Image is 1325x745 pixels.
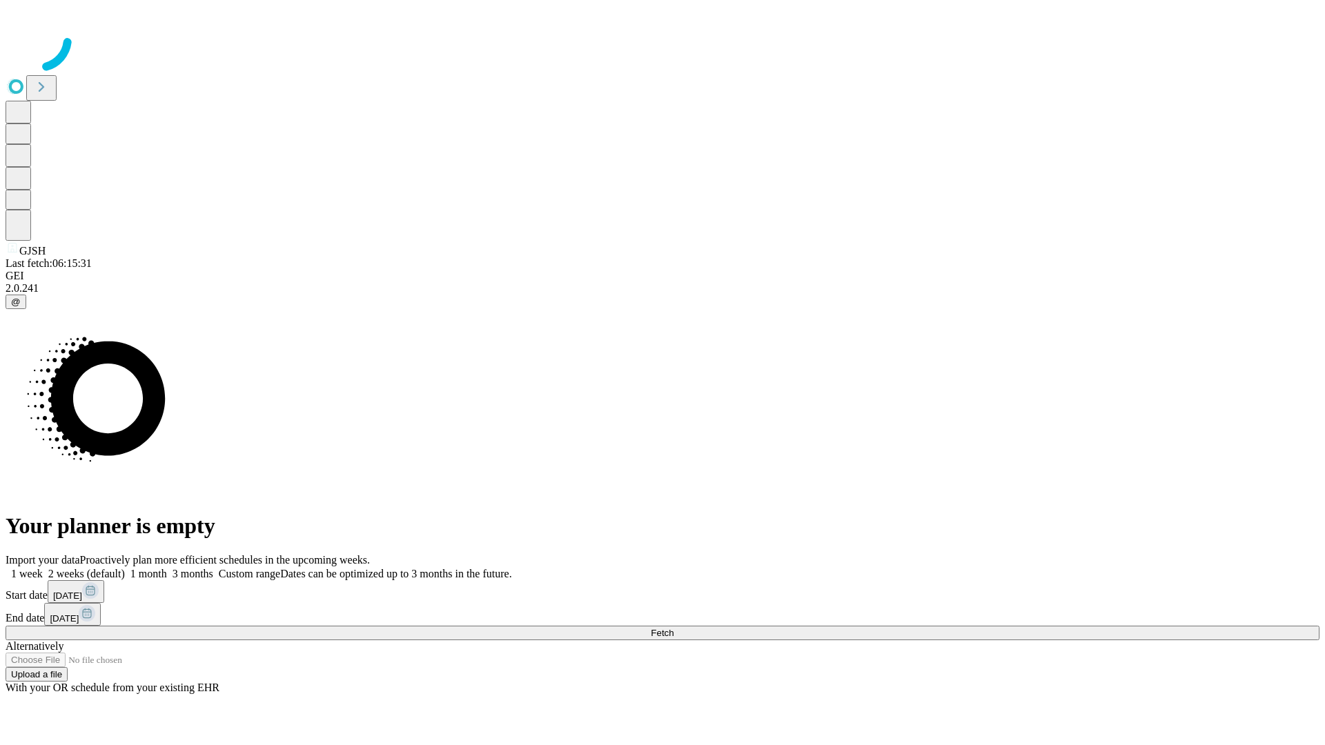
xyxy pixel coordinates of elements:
[48,580,104,603] button: [DATE]
[19,245,46,257] span: GJSH
[6,282,1319,295] div: 2.0.241
[6,257,92,269] span: Last fetch: 06:15:31
[651,628,674,638] span: Fetch
[11,568,43,579] span: 1 week
[6,295,26,309] button: @
[48,568,125,579] span: 2 weeks (default)
[6,626,1319,640] button: Fetch
[6,580,1319,603] div: Start date
[6,554,80,566] span: Import your data
[80,554,370,566] span: Proactively plan more efficient schedules in the upcoming weeks.
[11,297,21,307] span: @
[50,613,79,624] span: [DATE]
[280,568,511,579] span: Dates can be optimized up to 3 months in the future.
[173,568,213,579] span: 3 months
[6,513,1319,539] h1: Your planner is empty
[44,603,101,626] button: [DATE]
[53,590,82,601] span: [DATE]
[6,270,1319,282] div: GEI
[130,568,167,579] span: 1 month
[219,568,280,579] span: Custom range
[6,667,68,682] button: Upload a file
[6,640,63,652] span: Alternatively
[6,603,1319,626] div: End date
[6,682,219,693] span: With your OR schedule from your existing EHR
